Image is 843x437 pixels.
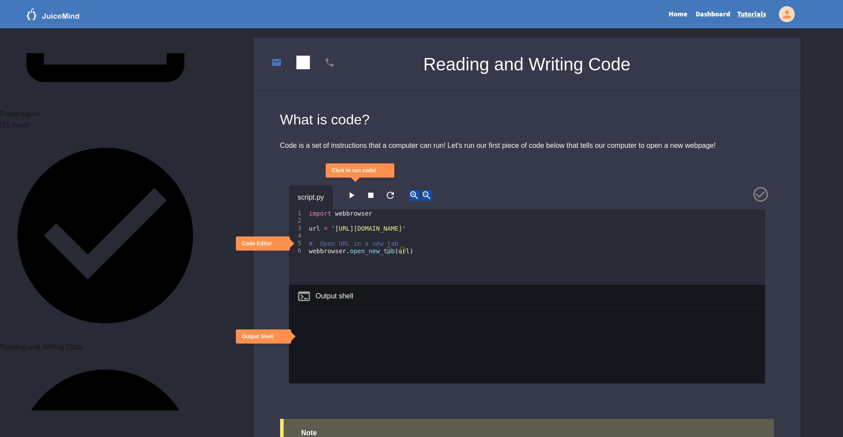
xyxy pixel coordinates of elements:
div: Code is a set of instructions that a computer can run! Let's run our first piece of code below th... [280,139,774,152]
div: script.py [289,186,333,209]
div: Code Editor [242,240,272,248]
div: 1 [289,209,307,217]
div: Output shell [316,291,353,302]
a: Home [664,4,692,24]
div: Click to run code! [332,167,377,174]
img: logo [27,8,80,20]
div: Output Shell [242,333,273,340]
a: Dashboard [692,4,734,24]
div: What is code? [280,109,774,130]
div: 3 [289,224,307,232]
div: 4 [289,232,307,240]
div: 5 [289,240,307,247]
a: Tutorials [734,4,770,24]
div: My Account [770,4,797,24]
div: Reading and Writing Code [423,38,630,91]
div: 2 [289,217,307,224]
div: 6 [289,247,307,255]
